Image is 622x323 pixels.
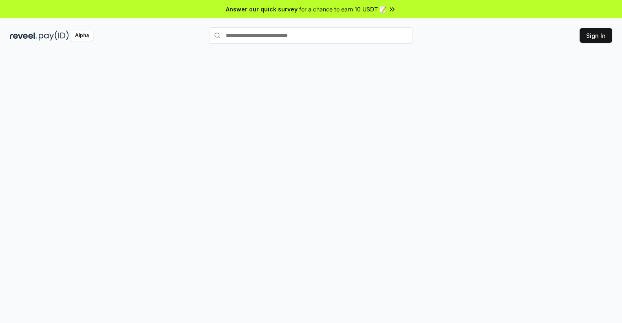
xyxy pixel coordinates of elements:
[39,31,69,41] img: pay_id
[226,5,298,13] span: Answer our quick survey
[71,31,93,41] div: Alpha
[580,28,612,43] button: Sign In
[10,31,37,41] img: reveel_dark
[299,5,386,13] span: for a chance to earn 10 USDT 📝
